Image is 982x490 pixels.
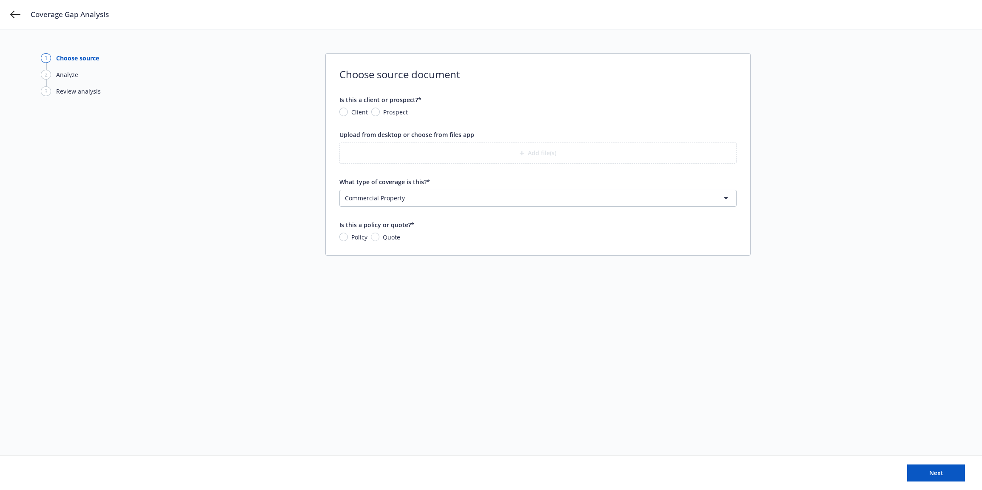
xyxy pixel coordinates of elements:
button: Next [907,464,965,481]
div: 3 [41,86,51,96]
input: Client [339,108,348,116]
div: Review analysis [56,87,101,96]
div: Choose source [56,54,99,63]
input: Prospect [371,108,380,116]
span: Policy [351,233,367,242]
span: Next [929,469,943,477]
input: Policy [339,233,348,241]
span: What type of coverage is this?* [339,178,430,186]
span: Prospect [383,108,408,117]
span: Coverage Gap Analysis [31,9,109,20]
div: 1 [41,53,51,63]
span: Choose source document [339,67,737,82]
input: Quote [371,233,379,241]
div: Analyze [56,70,78,79]
span: Is this a client or prospect?* [339,96,421,104]
span: Upload from desktop or choose from files app [339,131,474,139]
span: Quote [383,233,400,242]
div: 2 [41,70,51,80]
span: Is this a policy or quote?* [339,221,414,229]
span: Client [351,108,368,117]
